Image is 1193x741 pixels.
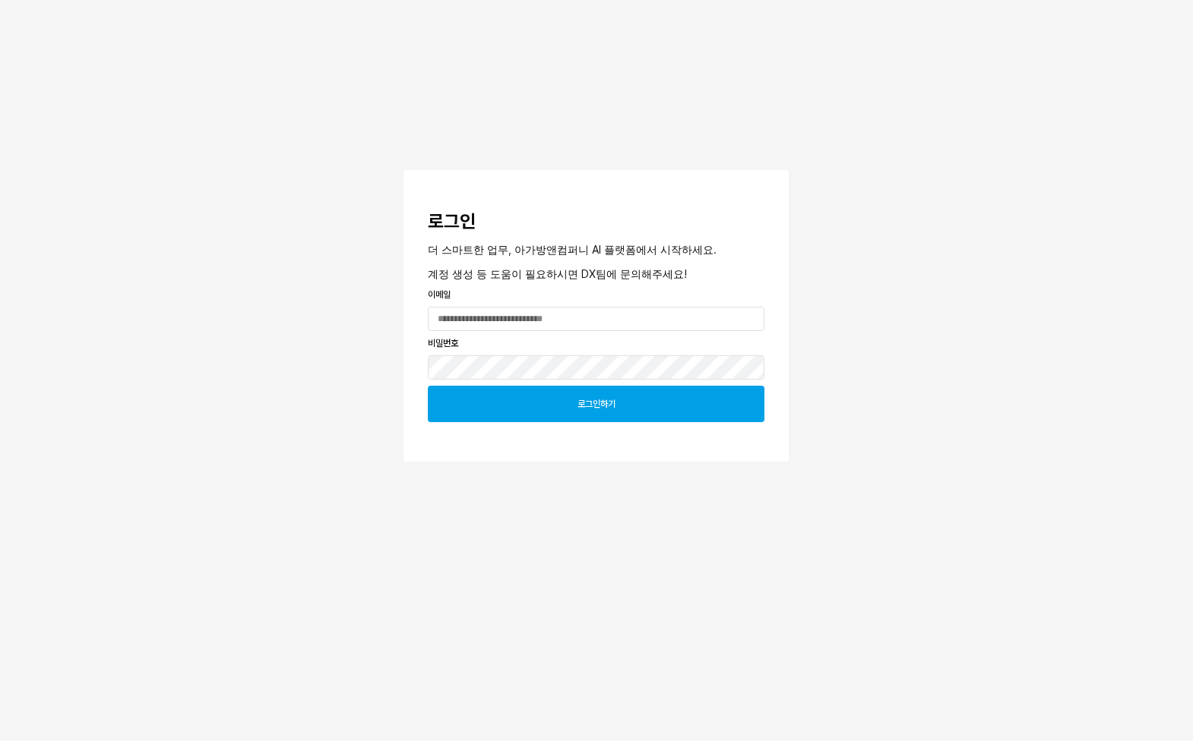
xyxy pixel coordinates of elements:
[428,386,764,422] button: 로그인하기
[428,288,764,301] p: 이메일
[428,336,764,350] p: 비밀번호
[428,266,764,282] p: 계정 생성 등 도움이 필요하시면 DX팀에 문의해주세요!
[578,398,615,410] p: 로그인하기
[428,211,764,232] h3: 로그인
[428,241,764,257] p: 더 스마트한 업무, 아가방앤컴퍼니 AI 플랫폼에서 시작하세요.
